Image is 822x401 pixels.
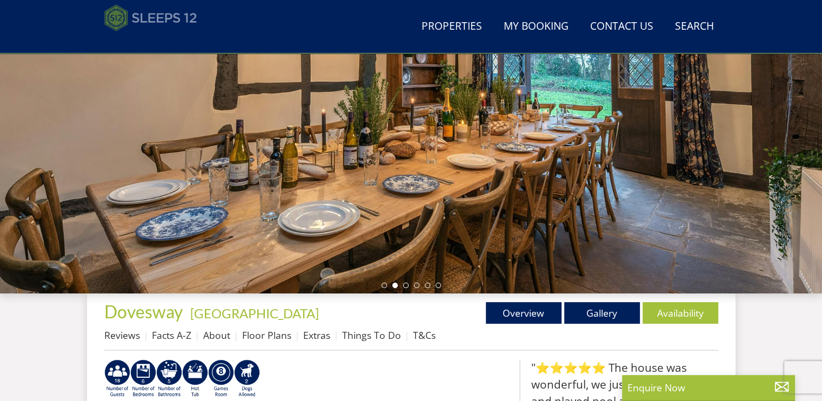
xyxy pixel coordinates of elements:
a: Contact Us [586,15,658,39]
span: Dovesway [104,301,183,322]
a: Reviews [104,329,140,342]
img: Sleeps 12 [104,4,197,31]
img: AD_4nXfRzBlt2m0mIteXDhAcJCdmEApIceFt1SPvkcB48nqgTZkfMpQlDmULa47fkdYiHD0skDUgcqepViZHFLjVKS2LWHUqM... [130,359,156,398]
img: AD_4nXcpX5uDwed6-YChlrI2BYOgXwgg3aqYHOhRm0XfZB-YtQW2NrmeCr45vGAfVKUq4uWnc59ZmEsEzoF5o39EWARlT1ewO... [182,359,208,398]
img: AD_4nXf-8oxCLiO1v-Tx8_Zqu38Rt-EzaILLjxB59jX5GOj3IkRX8Ys0koo7r9yizahOh2Z6poEkKUxS9Hr5pvbrFaqaIpgW6... [104,359,130,398]
img: AD_4nXe7_8LrJK20fD9VNWAdfykBvHkWcczWBt5QOadXbvIwJqtaRaRf-iI0SeDpMmH1MdC9T1Vy22FMXzzjMAvSuTB5cJ7z5... [234,359,260,398]
span: - [186,305,319,321]
a: Floor Plans [242,329,291,342]
a: Extras [303,329,330,342]
a: T&Cs [413,329,436,342]
a: Facts A-Z [152,329,191,342]
a: Availability [643,302,718,324]
a: Search [671,15,718,39]
a: About [203,329,230,342]
a: Gallery [564,302,640,324]
img: AD_4nXdrZMsjcYNLGsKuA84hRzvIbesVCpXJ0qqnwZoX5ch9Zjv73tWe4fnFRs2gJ9dSiUubhZXckSJX_mqrZBmYExREIfryF... [208,359,234,398]
a: Overview [486,302,562,324]
a: [GEOGRAPHIC_DATA] [190,305,319,321]
iframe: Customer reviews powered by Trustpilot [99,38,212,47]
a: Properties [417,15,486,39]
img: AD_4nXdxWG_VJzWvdcEgUAXGATx6wR9ALf-b3pO0Wv8JqPQicHBbIur_fycMGrCfvtJxUkL7_dC_Ih2A3VWjPzrEQCT_Y6-em... [156,359,182,398]
a: Things To Do [342,329,401,342]
a: My Booking [499,15,573,39]
a: Dovesway [104,301,186,322]
p: Enquire Now [627,380,790,395]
